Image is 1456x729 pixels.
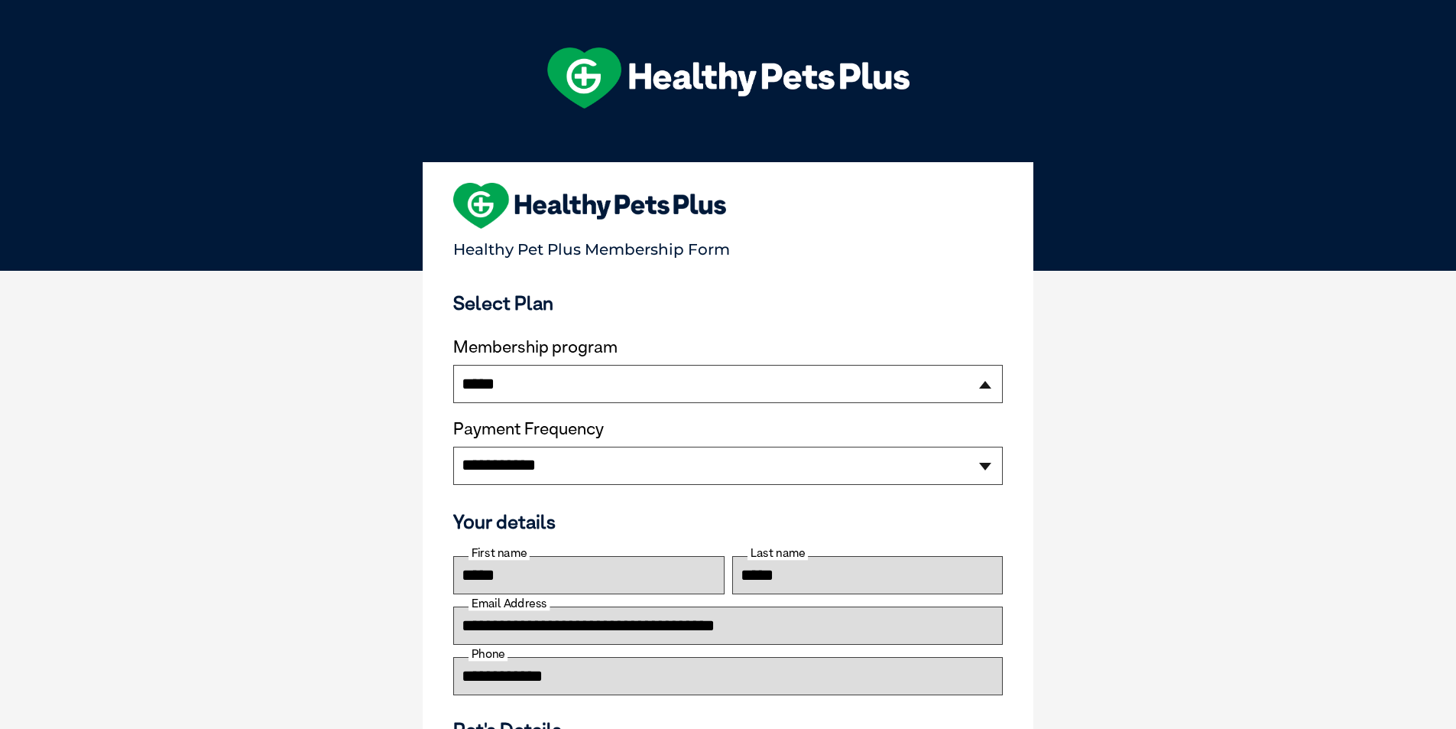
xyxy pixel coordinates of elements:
[469,647,507,661] label: Phone
[453,337,1003,357] label: Membership program
[747,546,808,560] label: Last name
[547,47,910,109] img: hpp-logo-landscape-green-white.png
[453,419,604,439] label: Payment Frequency
[453,233,1003,259] p: Healthy Pet Plus Membership Form
[453,183,726,229] img: heart-shape-hpp-logo-large.png
[469,597,550,610] label: Email Address
[453,291,1003,314] h3: Select Plan
[453,510,1003,533] h3: Your details
[469,546,530,560] label: First name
